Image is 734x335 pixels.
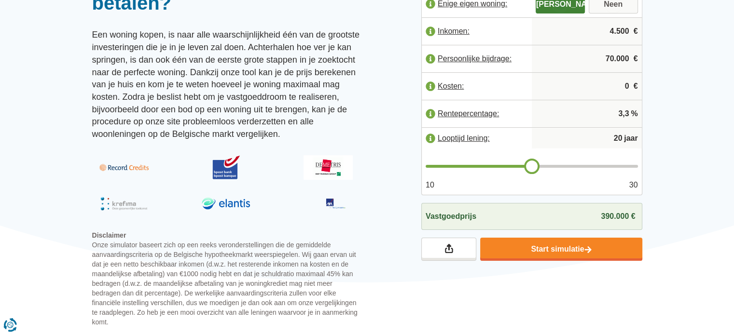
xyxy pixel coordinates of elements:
[584,246,592,254] img: Start simulatie
[92,230,360,327] p: Onze simulator baseert zich op een reeks veronderstellingen die de gemiddelde aanvaardingscriteri...
[92,29,360,140] p: Een woning kopen, is naar alle waarschijnlijkheid één van de grootste investeringen die je in je ...
[304,155,353,180] img: Demetris
[480,238,642,261] a: Start simulatie
[422,103,532,124] label: Rentepercentage:
[422,48,532,69] label: Persoonlijke bijdrage:
[92,230,360,240] span: Disclaimer
[536,18,638,44] input: |
[315,191,352,216] img: Axa
[426,211,476,222] span: Vastgoedprijs
[601,212,635,220] span: 390.000 €
[536,73,638,99] input: |
[634,26,638,37] span: €
[99,191,149,216] img: Krefima
[422,128,532,149] label: Looptijd lening:
[634,54,638,65] span: €
[426,180,434,191] span: 10
[422,76,532,97] label: Kosten:
[422,21,532,42] label: Inkomen:
[536,46,638,72] input: |
[201,155,250,180] img: BPost Bank
[624,133,637,144] span: jaar
[634,81,638,92] span: €
[201,191,250,216] img: Elantis
[629,180,638,191] span: 30
[631,108,637,120] span: %
[99,155,149,180] img: Record Credits
[421,238,476,261] a: Deel je resultaten
[536,101,638,127] input: |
